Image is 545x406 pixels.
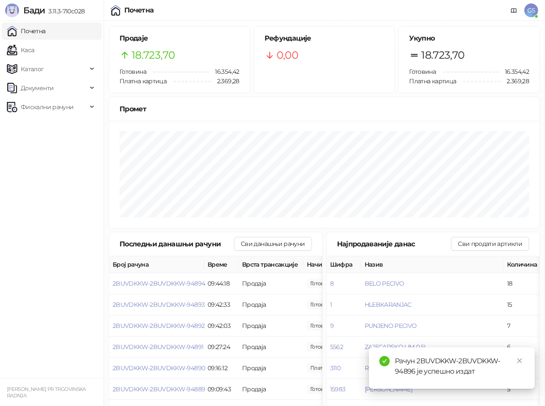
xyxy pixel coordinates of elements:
span: 16.354,42 [209,67,239,76]
td: 7 [504,315,542,337]
button: 2BUVDKKW-2BUVDKKW-94894 [113,280,205,287]
button: HLEBKARANJAC [365,301,412,308]
span: 2.369,28 [501,76,529,86]
div: Почетна [124,7,154,14]
td: 09:42:33 [204,294,239,315]
span: Платна картица [120,77,167,85]
th: Назив [361,256,504,273]
button: [PERSON_NAME] [365,385,413,393]
span: 18.723,70 [132,47,175,63]
img: Logo [5,3,19,17]
button: BELO PECIVO [365,280,404,287]
th: Шифра [327,256,361,273]
td: 09:42:03 [204,315,239,337]
div: Последњи данашњи рачуни [120,239,234,249]
a: Документација [507,3,521,17]
span: Документи [21,79,54,97]
td: 09:27:24 [204,337,239,358]
th: Начини плаћања [303,256,390,273]
td: Продаја [239,379,303,400]
a: Каса [7,41,34,59]
span: 0,00 [277,47,298,63]
button: 2BUVDKKW-2BUVDKKW-94892 [113,322,205,330]
button: ZAJECARSKO LIM 0,5L [365,343,427,351]
td: 09:44:18 [204,273,239,294]
span: 300,00 [307,279,336,288]
td: 09:16:12 [204,358,239,379]
button: 3110 [330,364,340,372]
td: Продаја [239,294,303,315]
span: 1.435,00 [307,363,353,373]
th: Врста трансакције [239,256,303,273]
button: 5562 [330,343,343,351]
span: 315,00 [307,300,336,309]
th: Количина [504,256,542,273]
span: 3.11.3-710c028 [45,7,85,15]
button: 15983 [330,385,346,393]
button: 8 [330,280,334,287]
span: 1.348,17 [307,342,336,352]
span: 16.354,42 [499,67,529,76]
span: GS [524,3,538,17]
td: Продаја [239,273,303,294]
button: 2BUVDKKW-2BUVDKKW-94893 [113,301,205,308]
button: Сви данашњи рачуни [234,237,312,251]
button: 9 [330,322,334,330]
button: 2BUVDKKW-2BUVDKKW-94891 [113,343,203,351]
span: Готовина [120,68,146,76]
h5: Укупно [409,33,529,44]
span: 2.369,28 [211,76,239,86]
span: 18.723,70 [421,47,464,63]
button: ROSA0,5L [365,364,392,372]
span: Платна картица [409,77,456,85]
button: PUNJENO PECIVO [365,322,417,330]
div: Промет [120,104,529,114]
td: Продаја [239,358,303,379]
span: 380,00 [307,321,336,330]
div: Најпродаваније данас [337,239,451,249]
h5: Рефундације [265,33,384,44]
h5: Продаје [120,33,239,44]
span: Каталог [21,60,44,78]
td: 15 [504,294,542,315]
a: Почетна [7,22,46,40]
td: 18 [504,273,542,294]
button: 2BUVDKKW-2BUVDKKW-94890 [113,364,205,372]
button: 1 [330,301,332,308]
span: 165,00 [307,384,336,394]
button: Сви продати артикли [451,237,529,251]
td: Продаја [239,337,303,358]
span: Бади [23,5,45,16]
th: Време [204,256,239,273]
button: 2BUVDKKW-2BUVDKKW-94889 [113,385,205,393]
td: 6 [504,337,542,358]
th: Број рачуна [109,256,204,273]
td: 09:09:43 [204,379,239,400]
small: [PERSON_NAME] PR TRGOVINSKA RADNJA [7,386,86,399]
span: Фискални рачуни [21,98,73,116]
span: Готовина [409,68,436,76]
td: Продаја [239,315,303,337]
